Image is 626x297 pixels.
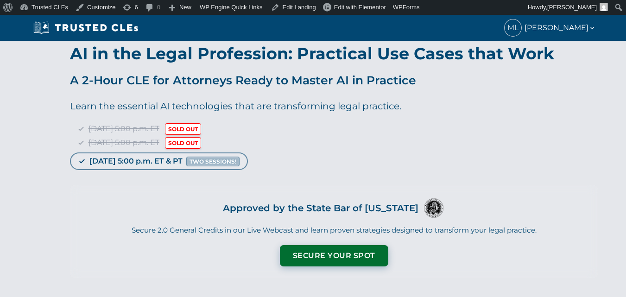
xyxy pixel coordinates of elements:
img: Trusted CLEs [31,21,141,35]
button: Secure Your Spot [280,245,388,266]
p: Secure 2.0 General Credits in our Live Webcast and learn proven strategies designed to transform ... [82,225,587,236]
p: Learn the essential AI technologies that are transforming legal practice. [70,99,598,114]
span: [DATE] 5:00 p.m. ET [89,124,159,133]
p: A 2-Hour CLE for Attorneys Ready to Master AI in Practice [70,71,598,89]
span: [DATE] 5:00 p.m. ET [89,138,159,147]
span: ML [505,19,521,36]
span: [PERSON_NAME] [547,4,597,11]
img: Logo [422,196,445,220]
span: SOLD OUT [165,137,201,149]
h3: Approved by the State Bar of [US_STATE] [223,200,418,216]
h1: AI in the Legal Profession: Practical Use Cases that Work [70,45,598,62]
span: [PERSON_NAME] [525,22,596,34]
span: Edit with Elementor [334,4,386,11]
span: SOLD OUT [165,123,201,135]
